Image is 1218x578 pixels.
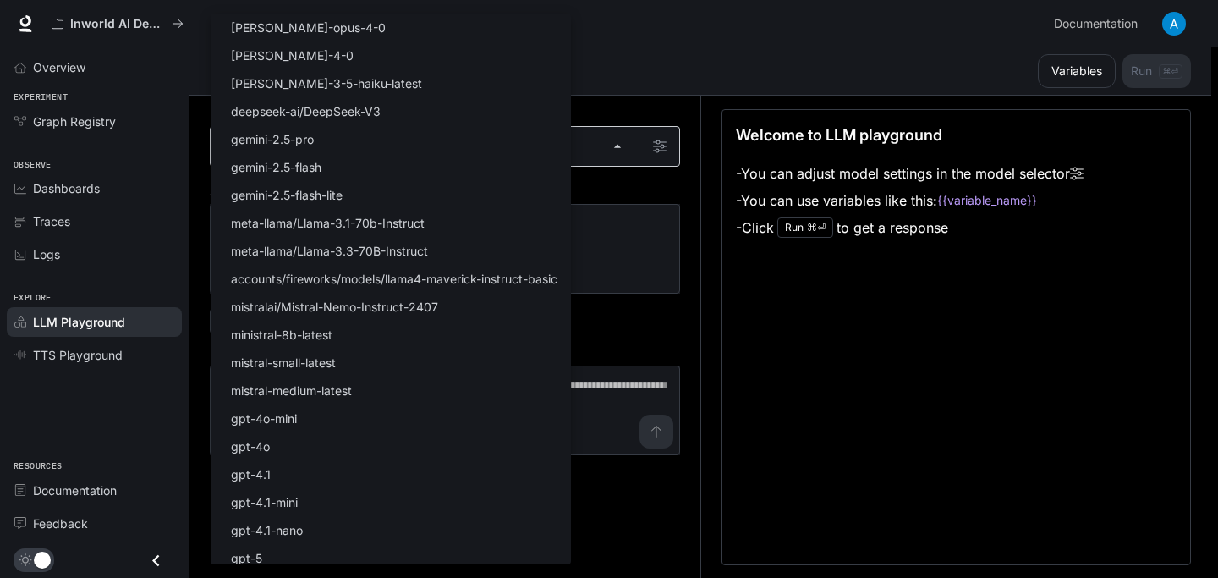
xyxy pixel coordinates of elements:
p: gpt-5 [231,549,262,567]
p: ministral-8b-latest [231,326,332,344]
p: meta-llama/Llama-3.1-70b-Instruct [231,214,425,232]
p: gemini-2.5-flash-lite [231,186,343,204]
p: [PERSON_NAME]-3-5-haiku-latest [231,74,422,92]
p: deepseek-ai/DeepSeek-V3 [231,102,381,120]
p: gpt-4.1 [231,465,271,483]
p: gpt-4.1-mini [231,493,298,511]
p: gpt-4.1-nano [231,521,303,539]
p: gpt-4o [231,438,270,455]
p: [PERSON_NAME]-4-0 [231,47,354,64]
p: mistral-medium-latest [231,382,352,399]
p: gemini-2.5-pro [231,130,314,148]
p: gpt-4o-mini [231,410,297,427]
p: accounts/fireworks/models/llama4-maverick-instruct-basic [231,270,557,288]
p: mistral-small-latest [231,354,336,372]
p: gemini-2.5-flash [231,158,321,176]
p: [PERSON_NAME]-opus-4-0 [231,19,386,36]
p: meta-llama/Llama-3.3-70B-Instruct [231,242,428,260]
p: mistralai/Mistral-Nemo-Instruct-2407 [231,298,438,316]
